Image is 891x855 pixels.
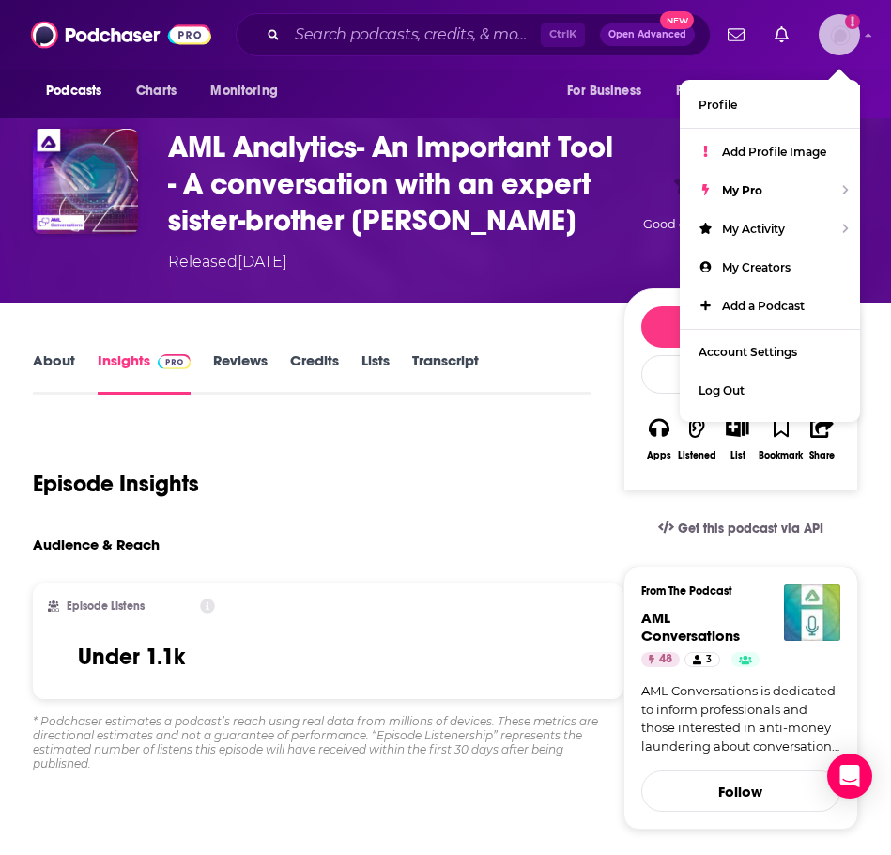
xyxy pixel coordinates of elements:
[412,351,479,395] a: Transcript
[641,609,740,645] a: AML Conversations
[168,251,287,273] div: Released [DATE]
[641,584,825,598] h3: From The Podcast
[758,404,804,473] button: Bookmark
[664,73,793,109] button: open menu
[722,260,791,274] span: My Creators
[730,449,745,461] div: List
[600,23,695,46] button: Open AdvancedNew
[33,129,138,234] img: AML Analytics- An Important Tool - A conversation with an expert sister-brother AML Duo
[554,73,665,109] button: open menu
[680,80,860,422] ul: Show profile menu
[641,652,680,667] a: 48
[678,521,823,536] span: Get this podcast via API
[290,351,339,395] a: Credits
[819,14,860,55] span: Logged in as nbaderrubenstein
[46,78,101,104] span: Podcasts
[722,145,826,159] span: Add Profile Image
[33,536,160,553] h3: Audience & Reach
[678,450,716,461] div: Listened
[541,23,585,47] span: Ctrl K
[641,770,840,812] button: Follow
[676,78,766,104] span: For Podcasters
[819,14,860,55] button: Show profile menu
[680,333,860,371] a: Account Settings
[809,450,835,461] div: Share
[699,345,797,359] span: Account Settings
[722,299,805,313] span: Add a Podcast
[677,404,717,473] button: Listened
[124,73,188,109] a: Charts
[706,650,712,669] span: 3
[660,11,694,29] span: New
[784,584,840,641] img: AML Conversations
[33,714,623,770] div: * Podchaser estimates a podcast’s reach using real data from millions of devices. These metrics a...
[767,19,796,51] a: Show notifications dropdown
[680,132,860,171] a: Add Profile Image
[720,19,752,51] a: Show notifications dropdown
[790,73,858,109] button: open menu
[643,505,838,552] a: Get this podcast via API
[608,30,686,39] span: Open Advanced
[659,650,672,669] span: 48
[803,78,835,104] span: More
[722,183,762,197] span: My Pro
[641,355,840,394] div: Rate
[98,351,191,395] a: InsightsPodchaser Pro
[641,306,840,348] button: Play
[684,652,720,667] a: 3
[210,78,277,104] span: Monitoring
[641,404,677,473] button: Apps
[78,643,185,671] h3: Under 1.1k
[699,383,745,397] span: Log Out
[827,754,872,799] div: Open Intercom Messenger
[647,450,671,461] div: Apps
[136,78,177,104] span: Charts
[804,404,839,473] button: Share
[759,450,803,461] div: Bookmark
[567,78,641,104] span: For Business
[699,98,737,112] span: Profile
[717,404,758,473] div: Show More ButtonList
[722,222,785,236] span: My Activity
[158,354,191,369] img: Podchaser Pro
[680,248,860,287] a: My Creators
[641,682,840,755] a: AML Conversations is dedicated to inform professionals and those interested in anti-money launder...
[67,599,145,613] h2: Episode Listens
[168,129,616,239] h3: AML Analytics- An Important Tool - A conversation with an expert sister-brother AML Duo
[718,416,757,437] button: Show More Button
[680,85,860,124] a: Profile
[643,217,838,231] span: Good episode? Give it some love!
[33,73,126,109] button: open menu
[213,351,268,395] a: Reviews
[361,351,390,395] a: Lists
[680,287,860,325] a: Add a Podcast
[33,351,75,395] a: About
[236,13,711,56] div: Search podcasts, credits, & more...
[197,73,301,109] button: open menu
[33,470,199,498] h1: Episode Insights
[845,14,860,29] svg: Add a profile image
[819,14,860,55] img: User Profile
[287,20,541,50] input: Search podcasts, credits, & more...
[31,17,211,53] img: Podchaser - Follow, Share and Rate Podcasts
